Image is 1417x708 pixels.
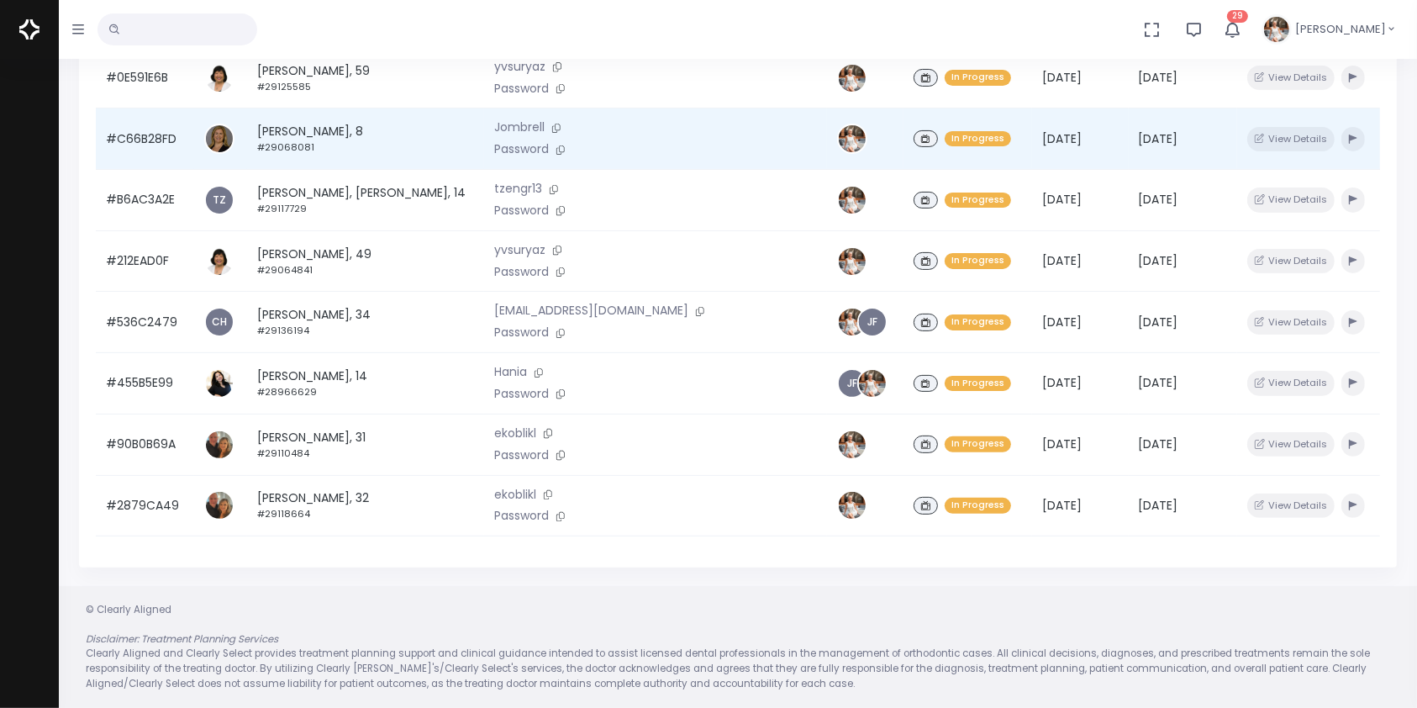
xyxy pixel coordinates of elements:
img: Logo Horizontal [19,12,40,47]
small: #29118664 [257,507,310,520]
td: #B6AC3A2E [96,170,194,231]
td: #212EAD0F [96,230,194,292]
span: [DATE] [1139,252,1178,269]
a: TZ [206,187,233,214]
p: yvsuryaz [494,241,817,260]
span: [DATE] [1042,314,1082,330]
p: Jombrell [494,119,817,137]
p: Password [494,507,817,526]
small: #29110484 [257,446,309,460]
span: [DATE] [1139,314,1178,330]
span: In Progress [945,376,1011,392]
td: #0E591E6B [96,47,194,108]
small: #29064841 [257,263,313,277]
p: ekoblikl [494,486,817,505]
span: 29 [1227,10,1248,23]
p: Password [494,140,817,159]
span: In Progress [945,314,1011,330]
span: [DATE] [1139,130,1178,147]
span: In Progress [945,70,1011,86]
td: [PERSON_NAME], 8 [247,108,484,170]
button: View Details [1247,66,1334,90]
span: [DATE] [1042,497,1082,514]
small: #29117729 [257,202,307,215]
td: #455B5E99 [96,353,194,415]
div: © Clearly Aligned Clearly Aligned and Clearly Select provides treatment planning support and clin... [69,603,1407,691]
p: Password [494,202,817,220]
td: [PERSON_NAME], 34 [247,292,484,353]
button: View Details [1247,249,1334,273]
span: [DATE] [1042,191,1082,208]
span: [DATE] [1042,436,1082,452]
span: [DATE] [1139,374,1178,391]
button: View Details [1247,188,1334,212]
span: In Progress [945,193,1011,209]
span: [PERSON_NAME] [1295,21,1386,38]
span: [DATE] [1042,374,1082,391]
td: #536C2479 [96,292,194,353]
p: ekoblikl [494,425,817,443]
small: #29125585 [257,80,311,93]
td: [PERSON_NAME], 14 [247,353,484,415]
p: Password [494,263,817,282]
p: Password [494,446,817,465]
p: Password [494,80,817,98]
button: View Details [1247,494,1334,518]
p: Hania [494,363,817,382]
td: [PERSON_NAME], 32 [247,475,484,536]
a: CH [206,309,233,336]
span: In Progress [945,253,1011,269]
td: [PERSON_NAME], [PERSON_NAME], 14 [247,170,484,231]
span: In Progress [945,436,1011,452]
span: [DATE] [1042,252,1082,269]
a: JF [839,370,866,397]
p: yvsuryaz [494,58,817,77]
small: #29136194 [257,324,309,337]
button: View Details [1247,371,1334,395]
em: Disclaimer: Treatment Planning Services [86,632,278,646]
span: [DATE] [1139,191,1178,208]
td: #C66B28FD [96,108,194,170]
span: In Progress [945,131,1011,147]
small: #29068081 [257,140,314,154]
small: #28966629 [257,385,317,399]
td: [PERSON_NAME], 31 [247,414,484,475]
button: View Details [1247,310,1334,335]
p: Password [494,385,817,404]
span: In Progress [945,498,1011,514]
p: Password [494,324,817,342]
p: [EMAIL_ADDRESS][DOMAIN_NAME] [494,302,817,320]
td: [PERSON_NAME], 59 [247,47,484,108]
img: Header Avatar [1262,14,1292,45]
button: View Details [1247,127,1334,151]
a: JF [859,309,886,336]
span: [DATE] [1139,497,1178,514]
span: [DATE] [1042,69,1082,86]
button: View Details [1247,432,1334,457]
span: [DATE] [1139,436,1178,452]
span: [DATE] [1139,69,1178,86]
span: [DATE] [1042,130,1082,147]
td: #2879CA49 [96,475,194,536]
td: #90B0B69A [96,414,194,475]
p: tzengr13 [494,180,817,198]
td: [PERSON_NAME], 49 [247,230,484,292]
